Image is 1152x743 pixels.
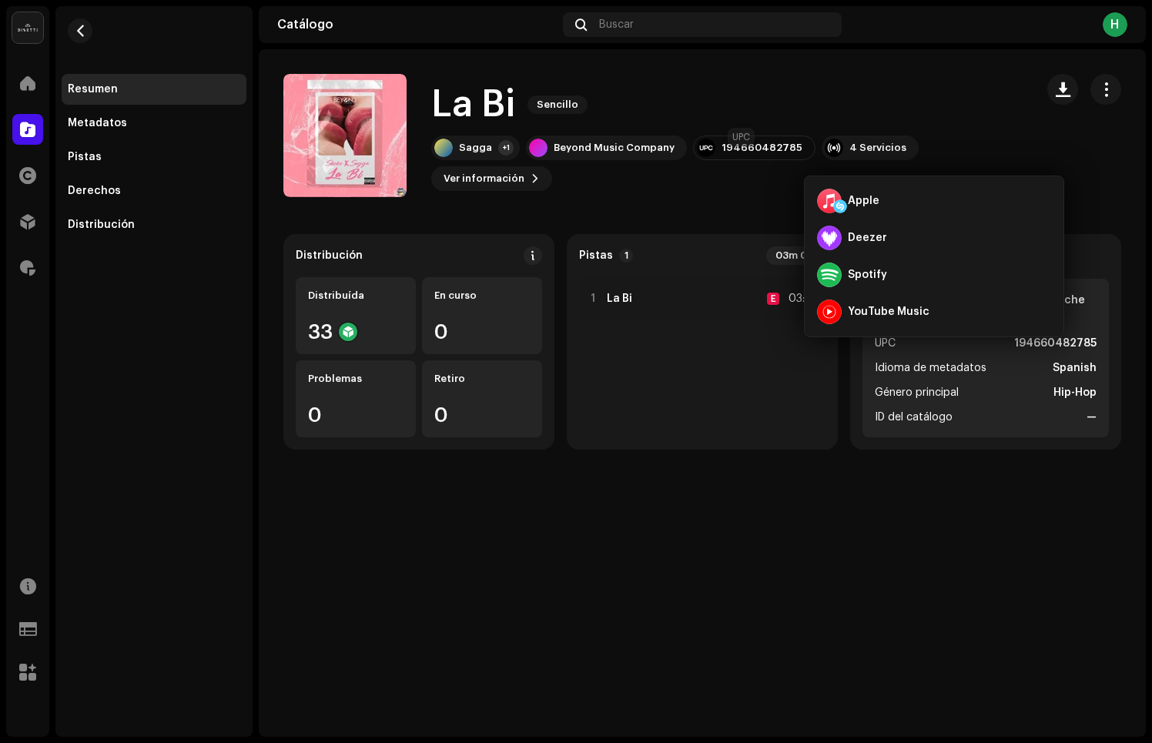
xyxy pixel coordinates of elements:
div: 03m 08s [766,246,825,265]
re-m-nav-item: Distribución [62,209,246,240]
div: Deezer [848,232,887,244]
div: YouTube Music [848,306,929,318]
span: Idioma de metadatos [875,359,986,377]
span: ID del catálogo [875,408,953,427]
div: Distribución [68,219,135,231]
span: Ver información [444,163,524,194]
div: Metadatos [68,117,127,129]
span: UPC [875,334,896,353]
div: Beyond Music Company [554,142,675,154]
div: 194660482785 [722,142,802,154]
strong: 194660482785 [1014,334,1097,353]
div: +1 [498,140,514,156]
div: E [767,293,779,305]
div: 4 Servicios [849,142,906,154]
strong: — [1087,408,1097,427]
div: Catálogo [277,18,557,31]
div: Apple [848,195,879,207]
div: Problemas [308,373,404,385]
span: Género principal [875,383,959,402]
div: 03:08 [785,290,819,308]
re-m-nav-item: Derechos [62,176,246,206]
div: Retiro [434,373,530,385]
strong: Hip-Hop [1053,383,1097,402]
re-m-nav-item: Resumen [62,74,246,105]
div: Spotify [848,269,887,281]
button: Ver información [431,166,552,191]
re-m-nav-item: Metadatos [62,108,246,139]
div: H [1103,12,1127,37]
div: Derechos [68,185,121,197]
span: Buscar [599,18,634,31]
div: Sagga [459,142,492,154]
re-m-nav-item: Pistas [62,142,246,172]
div: Distribución [296,249,363,262]
h1: La Bi [431,80,515,129]
strong: Pistas [579,249,613,262]
div: Distribuída [308,290,404,302]
strong: Spanish [1053,359,1097,377]
p-badge: 1 [619,249,633,263]
img: 02a7c2d3-3c89-4098-b12f-2ff2945c95ee [12,12,43,43]
div: Pistas [68,151,102,163]
span: Sencillo [527,95,588,114]
div: En curso [434,290,530,302]
strong: La Bi [607,293,632,305]
div: Resumen [68,83,118,95]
